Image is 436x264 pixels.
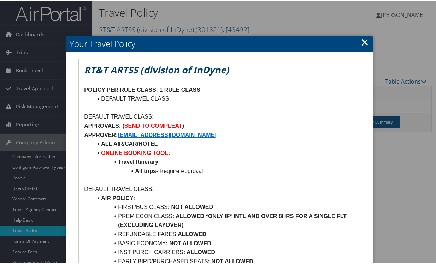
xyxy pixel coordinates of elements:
[178,230,206,236] strong: ALLOWED
[84,112,354,121] p: DEFAULT TRAVEL CLASS:
[168,203,213,209] strong: : NOT ALLOWED
[93,229,354,238] li: REFUNDABLE FARES:
[84,122,124,128] strong: APPROVALS: (
[66,35,372,51] h2: Your Travel Policy
[93,211,354,229] li: PREM ECON CLASS
[84,63,229,76] em: RT&T ARTSS (division of InDyne)
[101,194,135,200] strong: AIR POLICY:
[93,202,354,211] li: FIRST/BUS CLASS
[135,167,156,173] strong: All trips
[93,94,354,103] li: DEFAULT TRAVEL CLASS
[101,140,158,146] strong: ALL AIR/CAR/HOTEL
[101,149,170,155] strong: ONLINE BOOKING TOOL:
[182,122,184,128] strong: )
[93,247,354,256] li: INST PURCH CARRIERS
[118,158,158,164] strong: Travel Itinerary
[93,238,354,247] li: BASIC ECONOMY
[124,122,182,128] strong: SEND TO COMPLEAT
[118,212,348,228] strong: : ALLOWED *ONLY IF* INTL AND OVER 8HRS FOR A SINGLE FLT (EXCLUDING LAYOVER)
[118,131,216,137] a: [EMAIL_ADDRESS][DOMAIN_NAME]
[183,248,215,254] strong: : ALLOWED
[361,34,369,48] a: Close
[166,240,211,246] strong: : NOT ALLOWED
[84,184,354,193] p: DEFAULT TRAVEL CLASS:
[93,166,354,175] li: - Require Approval
[84,86,200,92] u: POLICY PER RULE CLASS: 1 RULE CLASS
[208,258,253,264] strong: : NOT ALLOWED
[84,131,118,137] strong: APPROVER:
